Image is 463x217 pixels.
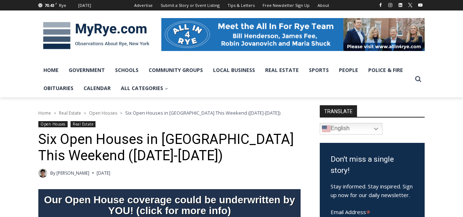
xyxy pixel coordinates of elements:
a: Open Houses [89,110,117,116]
span: > [120,111,122,116]
img: MyRye.com [38,17,154,55]
a: Instagram [386,1,395,9]
span: > [84,111,86,116]
a: People [334,61,363,79]
div: Rye [59,2,66,9]
a: All Categories [116,79,173,97]
a: Home [38,110,51,116]
a: Schools [110,61,144,79]
a: [PERSON_NAME] [56,170,89,176]
span: 70.43 [44,3,54,8]
a: YouTube [416,1,425,9]
img: All in for Rye [161,18,425,51]
span: By [50,170,55,176]
a: Community Groups [144,61,208,79]
a: Government [64,61,110,79]
span: > [54,111,56,116]
a: Real Estate [71,121,95,127]
a: Calendar [78,79,116,97]
span: Six Open Houses in [GEOGRAPHIC_DATA] This Weekend ([DATE]-[DATE]) [125,110,280,116]
nav: Breadcrumbs [38,109,301,116]
a: English [320,123,382,135]
time: [DATE] [97,170,110,176]
h1: Six Open Houses in [GEOGRAPHIC_DATA] This Weekend ([DATE]-[DATE]) [38,131,301,164]
a: Sports [304,61,334,79]
span: F [55,1,57,5]
p: Stay informed. Stay inspired. Sign up now for our daily newsletter. [331,182,414,199]
a: Open Houses [38,121,68,127]
h3: Don't miss a single story! [331,154,414,176]
a: Facebook [376,1,385,9]
div: [DATE] [78,2,91,9]
span: All Categories [121,84,168,92]
a: Linkedin [396,1,405,9]
a: Real Estate [59,110,81,116]
a: Author image [38,169,47,178]
strong: TRANSLATE [320,105,357,117]
img: Patel, Devan - bio cropped 200x200 [38,169,47,178]
a: Real Estate [260,61,304,79]
nav: Primary Navigation [38,61,412,98]
img: en [322,124,331,133]
button: View Search Form [412,73,425,86]
a: Local Business [208,61,260,79]
a: X [406,1,415,9]
a: Obituaries [38,79,78,97]
a: Home [38,61,64,79]
a: Police & Fire [363,61,408,79]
